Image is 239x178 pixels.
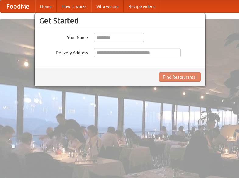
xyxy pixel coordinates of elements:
[124,0,160,12] a: Recipe videos
[35,0,57,12] a: Home
[39,16,201,25] h3: Get Started
[91,0,124,12] a: Who we are
[39,48,88,56] label: Delivery Address
[0,0,35,12] a: FoodMe
[159,72,201,82] button: Find Restaurants!
[57,0,91,12] a: How it works
[39,33,88,40] label: Your Name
